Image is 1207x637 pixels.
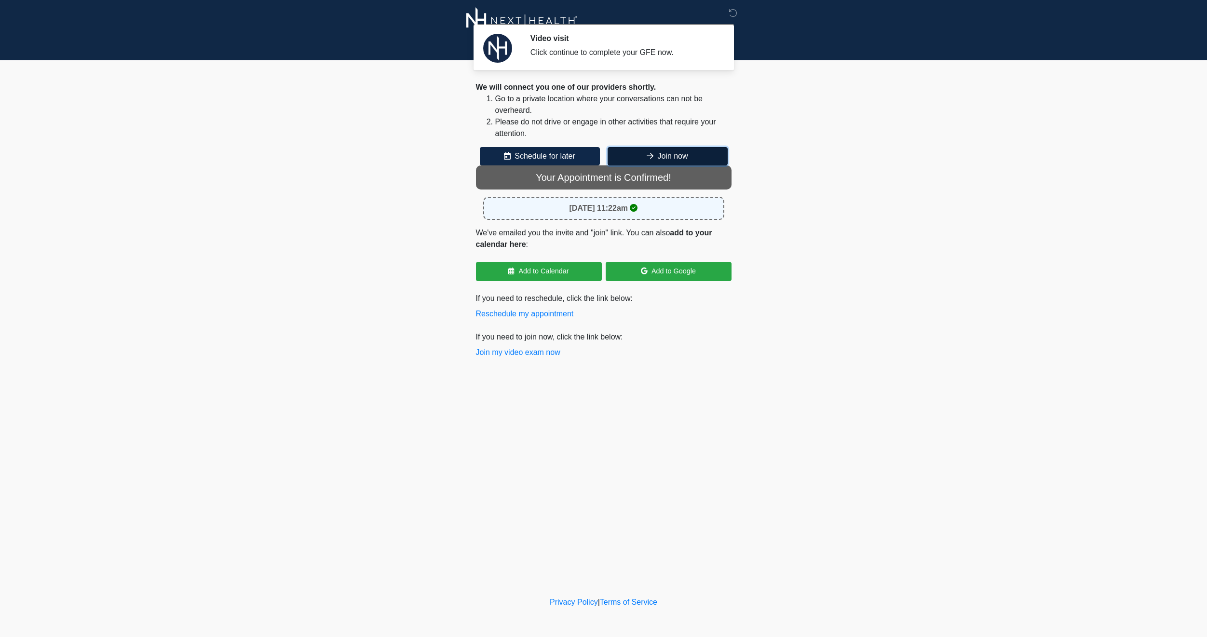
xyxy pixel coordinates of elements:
[495,116,732,139] li: Please do not drive or engage in other activities that require your attention.
[476,81,732,93] div: We will connect you one of our providers shortly.
[480,147,600,165] button: Schedule for later
[476,262,602,281] a: Add to Calendar
[476,293,732,320] p: If you need to reschedule, click the link below:
[530,47,717,58] div: Click continue to complete your GFE now.
[570,204,628,212] strong: [DATE] 11:22am
[476,347,560,358] button: Join my video exam now
[550,598,598,606] a: Privacy Policy
[476,308,574,320] button: Reschedule my appointment
[476,165,732,190] div: Your Appointment is Confirmed!
[608,147,728,165] button: Join now
[483,34,512,63] img: Agent Avatar
[606,262,732,281] a: Add to Google
[495,93,732,116] li: Go to a private location where your conversations can not be overheard.
[598,598,600,606] a: |
[476,331,732,358] p: If you need to join now, click the link below:
[476,227,732,250] p: We've emailed you the invite and "join" link. You can also :
[600,598,657,606] a: Terms of Service
[466,7,578,34] img: Next-Health Logo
